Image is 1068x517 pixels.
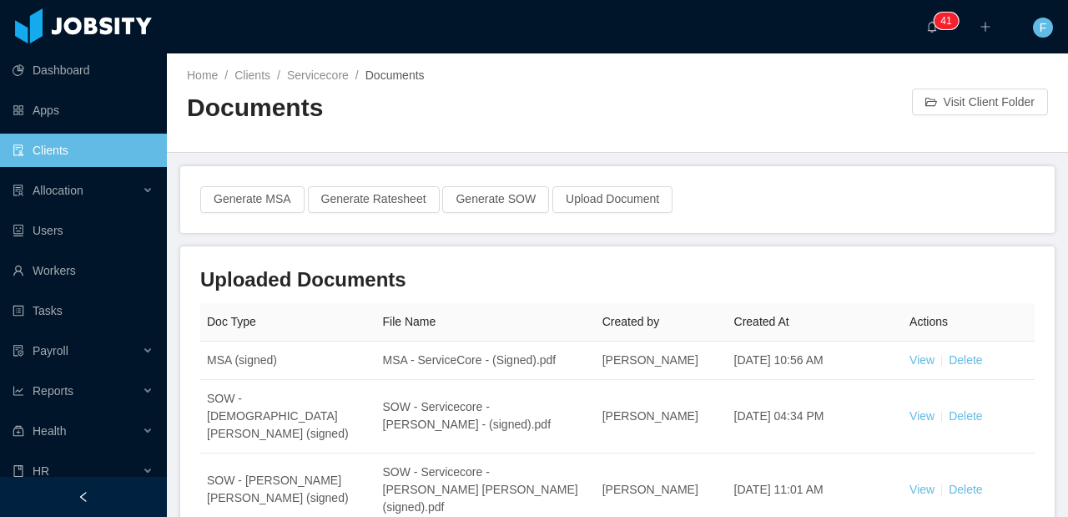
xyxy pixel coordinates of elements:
[376,342,596,380] td: MSA - ServiceCore - (Signed).pdf
[33,384,73,398] span: Reports
[909,315,948,328] span: Actions
[207,315,256,328] span: Doc Type
[224,68,228,82] span: /
[912,89,1048,115] button: icon: folder-openVisit Client Folder
[602,315,659,328] span: Created by
[909,409,934,423] a: View
[33,464,49,478] span: HR
[728,342,904,380] td: [DATE] 10:56 AM
[949,483,982,496] a: Delete
[909,353,934,367] a: View
[383,315,436,328] span: File Name
[200,266,1035,293] h3: Uploaded Documents
[934,13,958,29] sup: 41
[234,68,270,82] a: Clients
[13,254,154,287] a: icon: userWorkers
[33,344,68,357] span: Payroll
[277,68,280,82] span: /
[287,68,349,82] a: Servicecore
[909,483,934,496] a: View
[13,425,24,437] i: icon: medicine-box
[596,342,728,380] td: [PERSON_NAME]
[13,134,154,167] a: icon: auditClients
[1040,18,1047,38] span: F
[200,342,376,380] td: MSA (signed)
[13,185,24,196] i: icon: solution
[200,186,305,213] button: Generate MSA
[552,186,673,213] button: Upload Document
[365,68,425,82] span: Documents
[187,68,218,82] a: Home
[33,184,83,197] span: Allocation
[940,13,946,29] p: 4
[13,465,24,477] i: icon: book
[187,91,617,125] h2: Documents
[949,409,982,423] a: Delete
[13,94,154,127] a: icon: appstoreApps
[13,214,154,247] a: icon: robotUsers
[13,53,154,87] a: icon: pie-chartDashboard
[308,186,440,213] button: Generate Ratesheet
[200,380,376,454] td: SOW - [DEMOGRAPHIC_DATA][PERSON_NAME] (signed)
[442,186,549,213] button: Generate SOW
[13,345,24,357] i: icon: file-protect
[946,13,952,29] p: 1
[13,385,24,397] i: icon: line-chart
[734,315,789,328] span: Created At
[596,380,728,454] td: [PERSON_NAME]
[376,380,596,454] td: SOW - Servicecore - [PERSON_NAME] - (signed).pdf
[949,353,982,367] a: Delete
[728,380,904,454] td: [DATE] 04:34 PM
[980,21,991,33] i: icon: plus
[355,68,359,82] span: /
[33,424,66,438] span: Health
[926,21,938,33] i: icon: bell
[13,294,154,327] a: icon: profileTasks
